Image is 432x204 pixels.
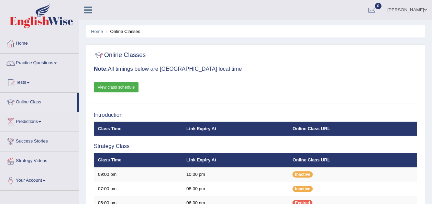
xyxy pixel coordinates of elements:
a: Predictions [0,112,79,129]
span: 0 [375,3,382,9]
b: Note: [94,66,108,72]
a: Home [0,34,79,51]
td: 08:00 pm [182,182,289,196]
td: 07:00 pm [94,182,183,196]
th: Link Expiry At [182,153,289,167]
span: Inactive [292,171,313,178]
h3: All timings below are [GEOGRAPHIC_DATA] local time [94,66,417,72]
td: 10:00 pm [182,167,289,182]
a: View class schedule [94,82,139,92]
th: Online Class URL [289,122,417,136]
a: Success Stories [0,132,79,149]
th: Class Time [94,153,183,167]
a: Your Account [0,171,79,188]
td: 09:00 pm [94,167,183,182]
h2: Online Classes [94,50,146,60]
a: Online Class [0,93,77,110]
th: Link Expiry At [182,122,289,136]
li: Online Classes [104,28,140,35]
a: Strategy Videos [0,151,79,169]
th: Class Time [94,122,183,136]
th: Online Class URL [289,153,417,167]
a: Home [91,29,103,34]
h3: Introduction [94,112,417,118]
a: Tests [0,73,79,90]
a: Practice Questions [0,54,79,71]
h3: Strategy Class [94,143,417,149]
span: Inactive [292,186,313,192]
